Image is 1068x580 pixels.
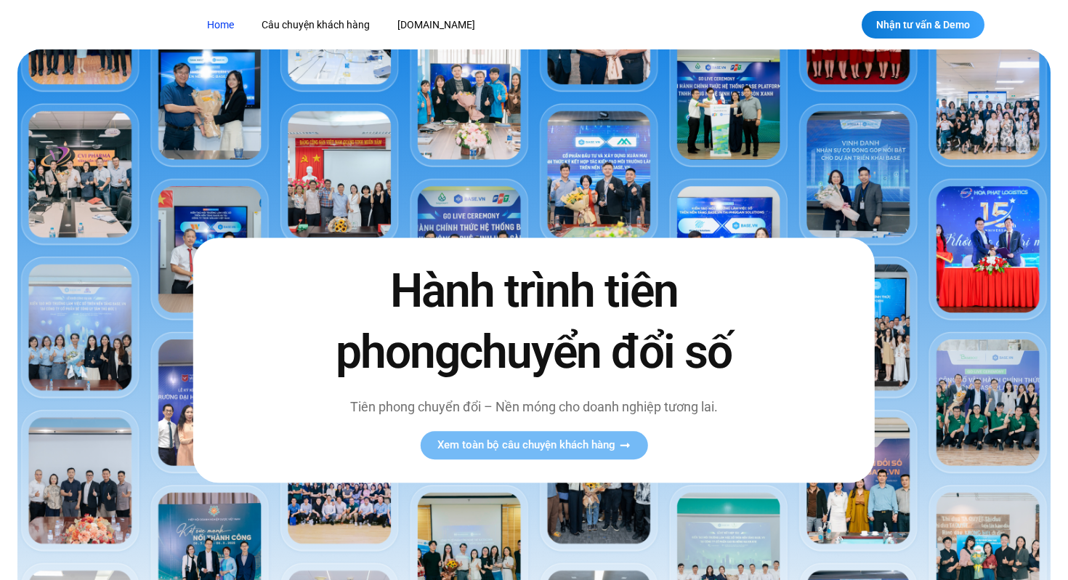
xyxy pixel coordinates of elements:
nav: Menu [196,12,759,39]
a: Xem toàn bộ câu chuyện khách hàng [420,431,647,459]
span: chuyển đổi số [459,325,732,379]
h2: Hành trình tiên phong [305,262,763,382]
a: Nhận tư vấn & Demo [862,11,984,39]
span: Xem toàn bộ câu chuyện khách hàng [437,440,615,451]
a: Home [196,12,245,39]
a: Câu chuyện khách hàng [251,12,381,39]
a: [DOMAIN_NAME] [387,12,486,39]
p: Tiên phong chuyển đổi – Nền móng cho doanh nghiệp tương lai. [305,397,763,416]
span: Nhận tư vấn & Demo [876,20,970,30]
